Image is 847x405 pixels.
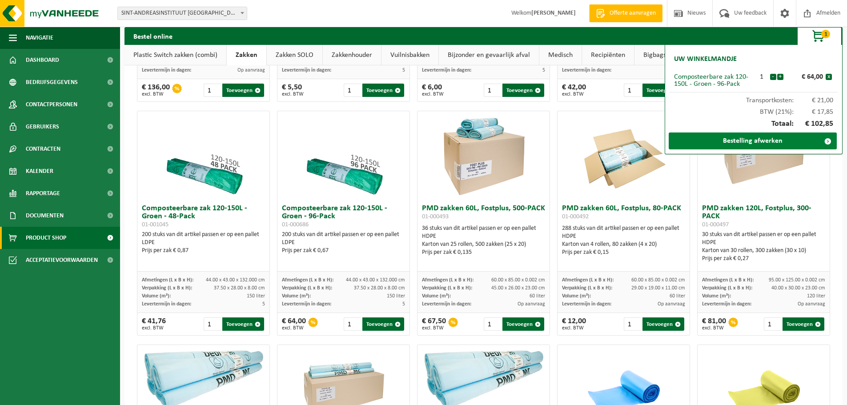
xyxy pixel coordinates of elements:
[562,92,586,97] span: excl. BTW
[142,92,170,97] span: excl. BTW
[702,221,729,228] span: 01-000497
[262,301,265,307] span: 5
[582,45,634,65] a: Recipiënten
[669,132,837,149] a: Bestelling afwerken
[142,285,192,291] span: Verpakking (L x B x H):
[422,213,449,220] span: 01-000493
[702,247,825,255] div: Karton van 30 rollen, 300 zakken (30 x 10)
[502,84,544,97] button: Toevoegen
[562,325,586,331] span: excl. BTW
[282,68,331,73] span: Levertermijn in dagen:
[422,285,472,291] span: Verpakking (L x B x H):
[631,285,685,291] span: 29.00 x 19.00 x 11.00 cm
[282,277,333,283] span: Afmetingen (L x B x H):
[282,205,405,229] h3: Composteerbare zak 120-150L - Groen - 96-Pack
[764,317,782,331] input: 1
[26,182,60,205] span: Rapportage
[562,213,589,220] span: 01-000492
[227,45,266,65] a: Zakken
[222,317,264,331] button: Toevoegen
[562,293,591,299] span: Volume (m³):
[204,317,222,331] input: 1
[539,45,582,65] a: Medisch
[26,227,66,249] span: Product Shop
[562,241,685,249] div: Karton van 4 rollen, 80 zakken (4 x 20)
[26,27,53,49] span: Navigatie
[142,247,265,255] div: Prijs per zak € 0,87
[702,285,752,291] span: Verpakking (L x B x H):
[702,255,825,263] div: Prijs per zak € 0,27
[142,205,265,229] h3: Composteerbare zak 120-150L - Groen - 48-Pack
[282,293,311,299] span: Volume (m³):
[346,277,405,283] span: 44.00 x 43.00 x 132.000 cm
[282,239,405,247] div: LDPE
[387,293,405,299] span: 150 liter
[422,325,446,331] span: excl. BTW
[142,277,193,283] span: Afmetingen (L x B x H):
[267,45,322,65] a: Zakken SOLO
[299,111,388,200] img: 01-000686
[821,30,830,38] span: 1
[422,92,444,97] span: excl. BTW
[142,231,265,255] div: 200 stuks van dit artikel passen er op een pallet
[702,239,825,247] div: HDPE
[214,285,265,291] span: 37.50 x 28.00 x 8.00 cm
[634,45,675,65] a: Bigbags
[642,317,684,331] button: Toevoegen
[719,111,808,200] img: 01-000497
[794,97,834,104] span: € 21,00
[247,293,265,299] span: 150 liter
[26,71,78,93] span: Bedrijfsgegevens
[562,84,586,97] div: € 42,00
[26,160,53,182] span: Kalender
[282,84,304,97] div: € 5,50
[422,301,471,307] span: Levertermijn in dagen:
[798,301,825,307] span: Op aanvraag
[670,92,838,104] div: Transportkosten:
[402,301,405,307] span: 5
[542,68,545,73] span: 5
[670,104,838,116] div: BTW (21%):
[381,45,438,65] a: Vuilnisbakken
[754,73,770,80] div: 1
[670,116,838,132] div: Totaal:
[702,293,731,299] span: Volume (m³):
[26,138,60,160] span: Contracten
[807,293,825,299] span: 120 liter
[206,277,265,283] span: 44.00 x 43.00 x 132.000 cm
[702,205,825,229] h3: PMD zakken 120L, Fostplus, 300-PACK
[422,84,444,97] div: € 6,00
[282,325,306,331] span: excl. BTW
[282,221,309,228] span: 01-000686
[159,111,248,200] img: 01-001045
[124,27,181,44] h2: Bestel online
[222,84,264,97] button: Toevoegen
[562,285,612,291] span: Verpakking (L x B x H):
[422,277,474,283] span: Afmetingen (L x B x H):
[26,116,59,138] span: Gebruikers
[702,231,825,263] div: 30 stuks van dit artikel passen er op een pallet
[530,293,545,299] span: 60 liter
[562,277,614,283] span: Afmetingen (L x B x H):
[826,74,832,80] button: x
[631,277,685,283] span: 60.00 x 85.00 x 0.002 cm
[422,233,545,241] div: HDPE
[518,301,545,307] span: Op aanvraag
[658,301,685,307] span: Op aanvraag
[777,74,783,80] button: +
[142,239,265,247] div: LDPE
[769,277,825,283] span: 95.00 x 125.00 x 0.002 cm
[142,317,166,331] div: € 41,76
[142,221,169,228] span: 01-001045
[797,27,842,45] button: 1
[702,325,726,331] span: excl. BTW
[422,205,545,222] h3: PMD zakken 60L, Fostplus, 500-PACK
[562,301,611,307] span: Levertermijn in dagen:
[607,9,658,18] span: Offerte aanvragen
[502,317,544,331] button: Toevoegen
[354,285,405,291] span: 37.50 x 28.00 x 8.00 cm
[422,293,451,299] span: Volume (m³):
[26,205,64,227] span: Documenten
[237,68,265,73] span: Op aanvraag
[204,84,222,97] input: 1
